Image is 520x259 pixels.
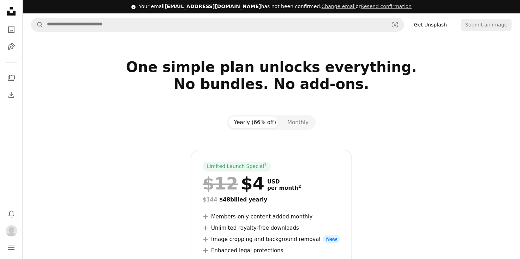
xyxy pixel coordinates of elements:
button: Resend confirmation [360,3,411,10]
button: Profile [4,224,18,238]
span: USD [267,179,301,185]
span: per month [267,185,301,191]
span: $12 [203,174,238,193]
li: Members-only content added monthly [203,212,340,221]
sup: 2 [298,184,301,189]
li: Unlimited royalty-free downloads [203,224,340,232]
a: Download History [4,88,18,102]
button: Search Unsplash [31,18,43,31]
a: Home — Unsplash [4,4,18,20]
a: Collections [4,71,18,85]
span: or [321,4,411,9]
button: Monthly [282,116,314,128]
a: Get Unsplash+ [410,19,455,30]
button: Visual search [387,18,404,31]
span: [EMAIL_ADDRESS][DOMAIN_NAME] [165,4,261,9]
a: Illustrations [4,40,18,54]
span: $144 [203,197,217,203]
button: Notifications [4,207,18,221]
li: Image cropping and background removal [203,235,340,243]
img: Avatar of user Алина Блия [6,225,17,236]
div: Limited Launch Special [203,162,271,171]
button: Submit an image [461,19,512,30]
a: 2 [297,185,303,191]
form: Find visuals sitewide [31,18,404,32]
li: Enhanced legal protections [203,246,340,255]
button: Menu [4,241,18,255]
sup: 1 [264,163,267,167]
div: $48 billed yearly [203,195,340,204]
span: New [323,235,340,243]
div: $4 [203,174,264,193]
a: 1 [263,163,268,170]
a: Photos [4,23,18,37]
button: Yearly (66% off) [228,116,282,128]
a: Change email [321,4,355,9]
div: Your email has not been confirmed. [139,3,412,10]
h2: One simple plan unlocks everything. No bundles. No add-ons. [43,59,500,109]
